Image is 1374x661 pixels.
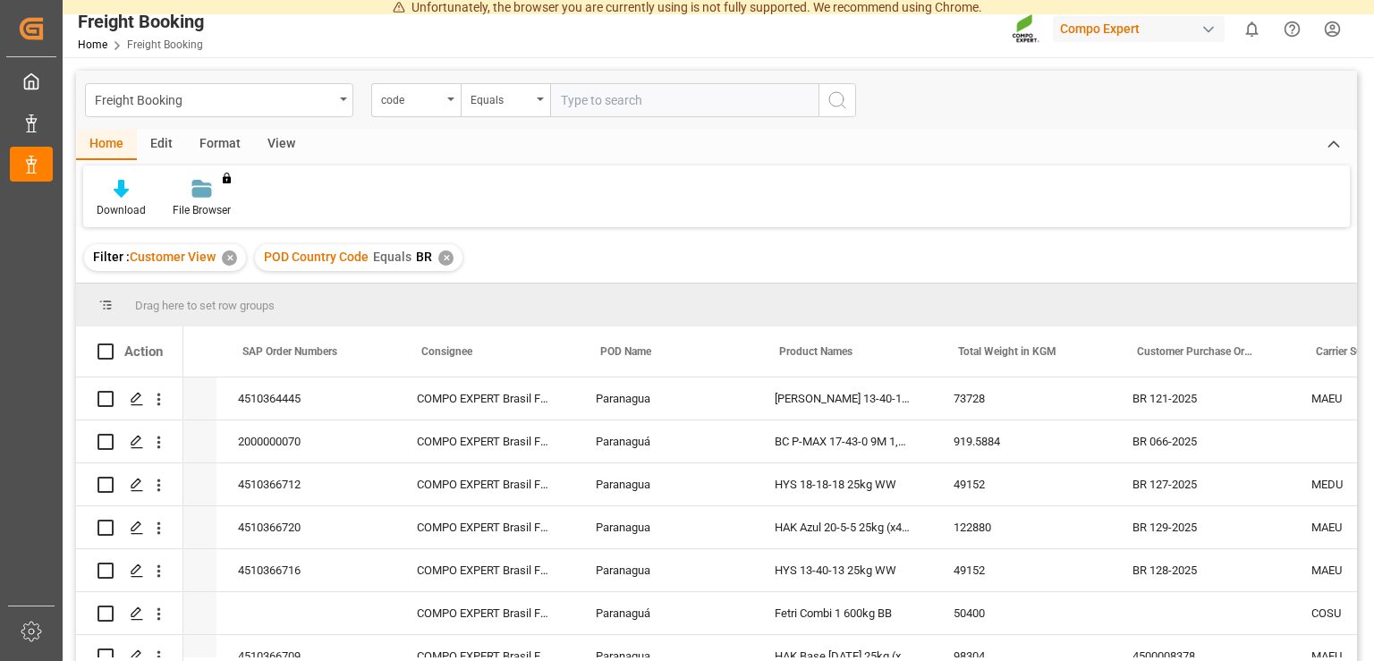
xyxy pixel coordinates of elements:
[461,83,550,117] button: open menu
[186,130,254,160] div: Format
[97,202,146,218] div: Download
[600,345,651,358] span: POD Name
[818,83,856,117] button: search button
[395,592,574,634] div: COMPO EXPERT Brasil Fert. Ltda, CE_BRASIL
[85,83,353,117] button: open menu
[395,377,574,419] div: COMPO EXPERT Brasil Fert. Ltda
[216,377,395,419] div: 4510364445
[371,83,461,117] button: open menu
[76,549,183,592] div: Press SPACE to select this row.
[932,592,1111,634] div: 50400
[1111,549,1290,591] div: BR 128-2025
[76,592,183,635] div: Press SPACE to select this row.
[216,506,395,548] div: 4510366720
[779,345,852,358] span: Product Names
[124,343,163,360] div: Action
[932,506,1111,548] div: 122880
[93,250,130,264] span: Filter :
[1012,13,1040,45] img: Screenshot%202023-09-29%20at%2010.02.21.png_1712312052.png
[1232,9,1272,49] button: show 0 new notifications
[574,377,753,419] div: Paranagua
[78,38,107,51] a: Home
[753,592,932,634] div: Fetri Combi 1 600kg BB
[574,506,753,548] div: Paranagua
[574,592,753,634] div: Paranaguá
[381,88,442,108] div: code
[242,345,337,358] span: SAP Order Numbers
[1053,12,1232,46] button: Compo Expert
[932,420,1111,462] div: 919.5884
[76,130,137,160] div: Home
[137,130,186,160] div: Edit
[395,549,574,591] div: COMPO EXPERT Brasil Fert. Ltda
[471,88,531,108] div: Equals
[416,250,432,264] span: BR
[421,345,472,358] span: Consignee
[550,83,818,117] input: Type to search
[574,463,753,505] div: Paranagua
[1111,463,1290,505] div: BR 127-2025
[1137,345,1257,358] span: Customer Purchase Order Numbers
[78,8,204,35] div: Freight Booking
[254,130,309,160] div: View
[395,506,574,548] div: COMPO EXPERT Brasil Fert. Ltda
[753,506,932,548] div: HAK Azul 20-5-5 25kg (x48) BR
[753,549,932,591] div: HYS 13-40-13 25kg WW
[574,420,753,462] div: Paranaguá
[395,420,574,462] div: COMPO EXPERT Brasil Fert. Ltda, CE_BRASIL
[438,250,454,266] div: ✕
[76,463,183,506] div: Press SPACE to select this row.
[932,377,1111,419] div: 73728
[76,420,183,463] div: Press SPACE to select this row.
[1272,9,1312,49] button: Help Center
[932,549,1111,591] div: 49152
[958,345,1056,358] span: Total Weight in KGM
[95,88,334,110] div: Freight Booking
[76,377,183,420] div: Press SPACE to select this row.
[395,463,574,505] div: COMPO EXPERT Brasil Fert. Ltda
[76,506,183,549] div: Press SPACE to select this row.
[216,463,395,505] div: 4510366712
[216,420,395,462] div: 2000000070
[1053,16,1225,42] div: Compo Expert
[222,250,237,266] div: ✕
[264,250,369,264] span: POD Country Code
[135,299,275,312] span: Drag here to set row groups
[130,250,216,264] span: Customer View
[1111,377,1290,419] div: BR 121-2025
[932,463,1111,505] div: 49152
[1111,506,1290,548] div: BR 129-2025
[373,250,411,264] span: Equals
[216,549,395,591] div: 4510366716
[753,377,932,419] div: [PERSON_NAME] 13-40-13 25kg (x48) BR
[1111,420,1290,462] div: BR 066-2025
[753,420,932,462] div: BC P-MAX 17-43-0 9M 1,05T BB CG
[574,549,753,591] div: Paranagua
[753,463,932,505] div: HYS 18-18-18 25kg WW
